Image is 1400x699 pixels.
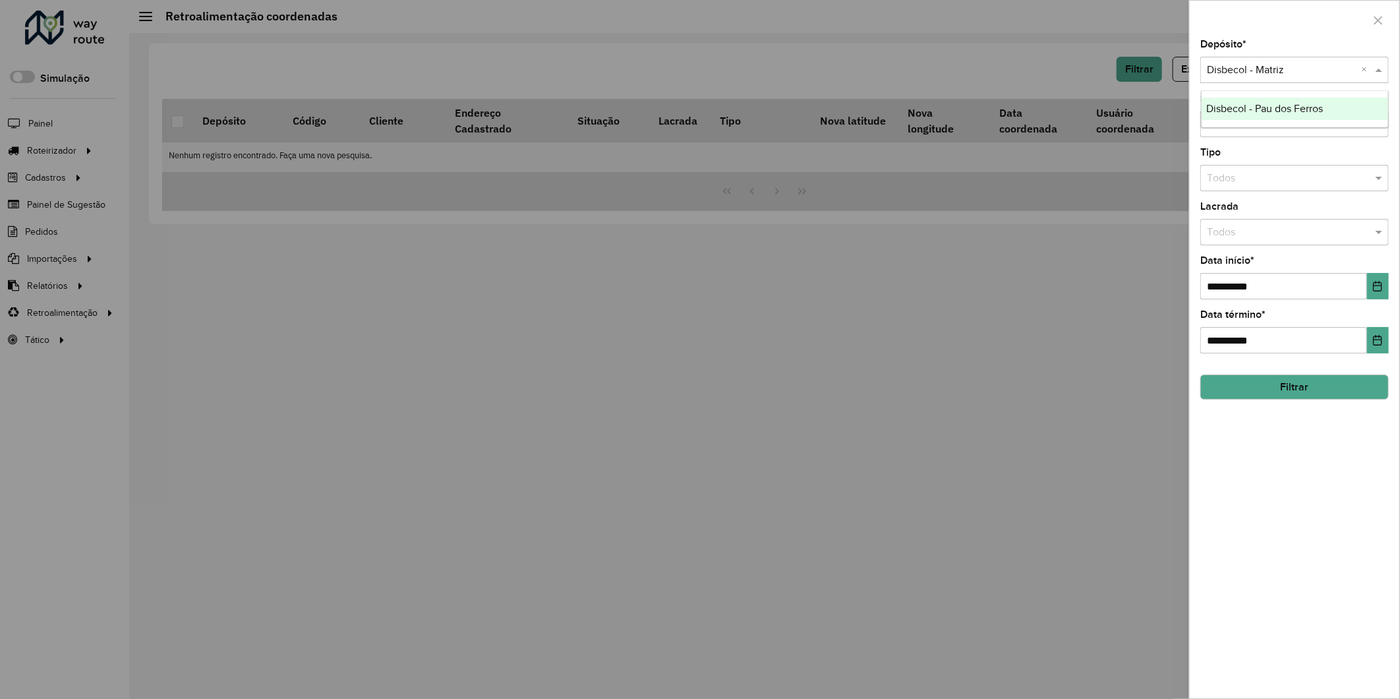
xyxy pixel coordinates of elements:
label: Depósito [1200,36,1246,52]
label: Tipo [1200,144,1221,160]
span: Clear all [1361,62,1372,78]
button: Choose Date [1367,273,1389,299]
label: Lacrada [1200,198,1239,214]
label: Data término [1200,307,1266,322]
span: Disbecol - Pau dos Ferros [1207,103,1324,114]
label: Data início [1200,253,1254,268]
button: Filtrar [1200,375,1389,400]
ng-dropdown-panel: Options list [1201,90,1389,128]
button: Choose Date [1367,327,1389,353]
label: Situação [1200,90,1246,106]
